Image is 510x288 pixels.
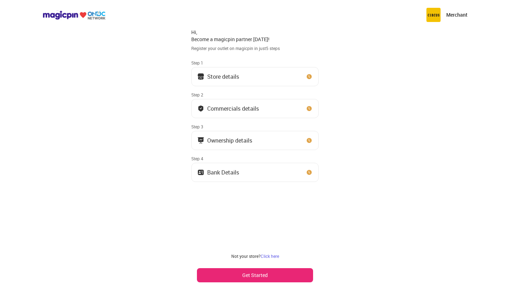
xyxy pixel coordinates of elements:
[207,139,252,142] div: Ownership details
[191,45,319,51] div: Register your outlet on magicpin in just 5 steps
[231,253,261,259] span: Not your store?
[306,169,313,176] img: clock_icon_new.67dbf243.svg
[446,11,467,18] p: Merchant
[197,105,204,112] img: bank_details_tick.fdc3558c.svg
[191,131,319,150] button: Ownership details
[197,137,204,144] img: commercials_icon.983f7837.svg
[191,67,319,86] button: Store details
[42,10,106,20] img: ondc-logo-new-small.8a59708e.svg
[207,107,259,110] div: Commercials details
[426,8,441,22] img: circus.b677b59b.png
[191,99,319,118] button: Commercials details
[261,253,279,259] a: Click here
[306,105,313,112] img: clock_icon_new.67dbf243.svg
[197,169,204,176] img: ownership_icon.37569ceb.svg
[306,73,313,80] img: clock_icon_new.67dbf243.svg
[191,92,319,98] div: Step 2
[306,137,313,144] img: clock_icon_new.67dbf243.svg
[191,29,319,43] div: Hi, Become a magicpin partner [DATE]!
[191,163,319,182] button: Bank Details
[207,75,239,78] div: Store details
[191,124,319,129] div: Step 3
[191,156,319,161] div: Step 4
[207,171,239,174] div: Bank Details
[197,268,313,282] button: Get Started
[197,73,204,80] img: storeIcon.9b1f7264.svg
[191,60,319,66] div: Step 1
